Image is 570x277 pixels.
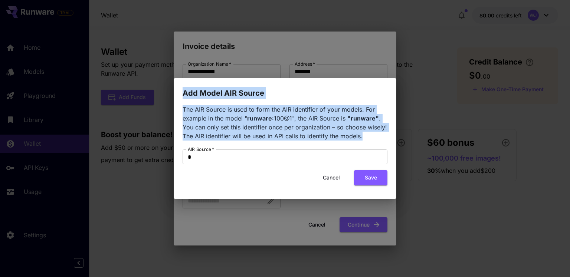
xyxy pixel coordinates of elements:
span: The AIR Source is used to form the AIR identifier of your models. For example in the model " :100... [183,106,387,140]
h2: Add Model AIR Source [174,78,396,99]
b: runware [247,115,272,122]
b: "runware" [347,115,379,122]
button: Cancel [315,170,348,185]
button: Save [354,170,387,185]
label: AIR Source [188,146,214,152]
